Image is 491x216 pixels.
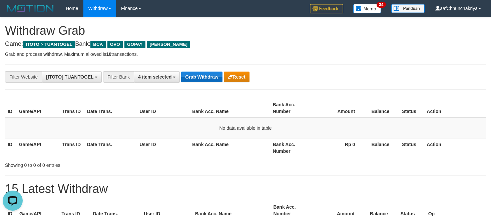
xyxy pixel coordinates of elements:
span: OVO [107,41,123,48]
span: [PERSON_NAME] [147,41,190,48]
th: Date Trans. [84,138,137,157]
button: [ITOTO] TUANTOGEL [42,71,102,83]
th: Amount [314,99,365,118]
h1: 15 Latest Withdraw [5,182,486,196]
h1: Withdraw Grab [5,24,486,37]
strong: 10 [106,51,111,57]
button: Grab Withdraw [181,72,222,82]
button: Reset [224,72,250,82]
span: ITOTO > TUANTOGEL [23,41,75,48]
h4: Game: Bank: [5,41,486,47]
th: User ID [137,138,190,157]
th: User ID [137,99,190,118]
th: Trans ID [60,138,84,157]
th: Balance [365,99,399,118]
span: 34 [377,2,386,8]
button: Open LiveChat chat widget [3,3,23,23]
span: BCA [90,41,105,48]
img: Feedback.jpg [310,4,343,13]
span: 4 item selected [138,74,171,80]
th: Date Trans. [84,99,137,118]
img: panduan.png [391,4,425,13]
button: 4 item selected [134,71,180,83]
td: No data available in table [5,118,486,138]
img: Button%20Memo.svg [353,4,381,13]
th: ID [5,138,16,157]
p: Grab and process withdraw. Maximum allowed is transactions. [5,51,486,58]
th: Bank Acc. Number [270,99,314,118]
th: Bank Acc. Number [270,138,314,157]
th: Bank Acc. Name [189,138,270,157]
th: Action [424,138,486,157]
img: MOTION_logo.png [5,3,56,13]
span: GOPAY [124,41,145,48]
th: Game/API [16,138,60,157]
div: Filter Website [5,71,42,83]
div: Showing 0 to 0 of 0 entries [5,159,199,169]
th: Status [399,138,424,157]
th: Balance [365,138,399,157]
div: Filter Bank [103,71,134,83]
th: Status [399,99,424,118]
th: Rp 0 [314,138,365,157]
th: Bank Acc. Name [189,99,270,118]
th: Action [424,99,486,118]
th: Trans ID [60,99,84,118]
th: Game/API [16,99,60,118]
th: ID [5,99,16,118]
span: [ITOTO] TUANTOGEL [46,74,93,80]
